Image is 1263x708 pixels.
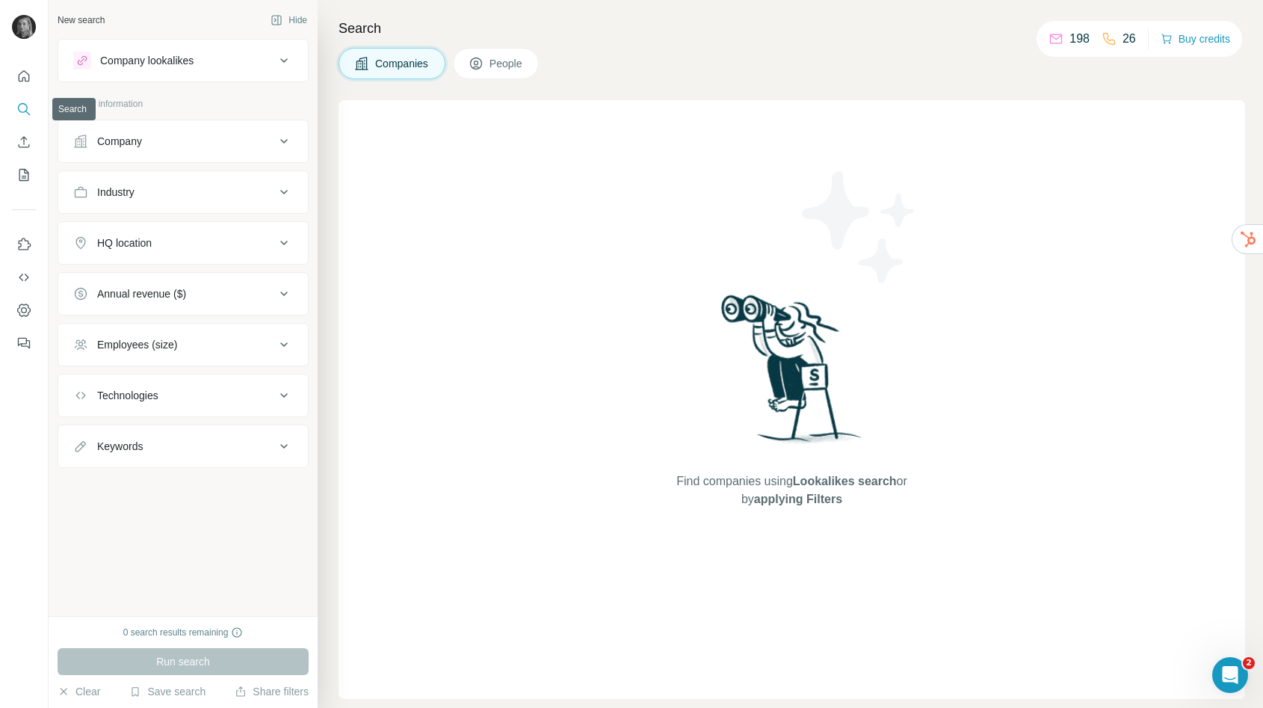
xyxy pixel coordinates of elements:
button: Dashboard [12,297,36,324]
div: 0 search results remaining [123,626,244,639]
p: 26 [1123,30,1136,48]
div: Keywords [97,439,143,454]
img: Surfe Illustration - Woman searching with binoculars [714,291,870,458]
span: 2 [1243,657,1255,669]
div: Company lookalikes [100,53,194,68]
span: Lookalikes search [793,475,897,487]
span: Find companies using or by [672,472,911,508]
button: Save search [129,684,206,699]
button: Keywords [58,428,308,464]
span: applying Filters [754,493,842,505]
span: People [490,56,524,71]
button: Search [12,96,36,123]
div: New search [58,13,105,27]
button: HQ location [58,225,308,261]
button: Company lookalikes [58,43,308,79]
div: Employees (size) [97,337,177,352]
button: Company [58,123,308,159]
button: Hide [260,9,318,31]
div: Annual revenue ($) [97,286,186,301]
button: Use Surfe on LinkedIn [12,231,36,258]
p: 198 [1069,30,1090,48]
button: Industry [58,174,308,210]
div: Company [97,134,142,149]
h4: Search [339,18,1245,39]
img: Avatar [12,15,36,39]
button: Buy credits [1161,28,1230,49]
button: Enrich CSV [12,129,36,156]
button: My lists [12,161,36,188]
div: Technologies [97,388,158,403]
p: Company information [58,97,309,111]
div: Industry [97,185,135,200]
img: Surfe Illustration - Stars [792,160,927,295]
button: Feedback [12,330,36,357]
button: Share filters [235,684,309,699]
button: Employees (size) [58,327,308,363]
button: Quick start [12,63,36,90]
button: Use Surfe API [12,264,36,291]
iframe: Intercom live chat [1212,657,1248,693]
button: Clear [58,684,100,699]
span: Companies [375,56,430,71]
button: Annual revenue ($) [58,276,308,312]
button: Technologies [58,378,308,413]
div: HQ location [97,236,152,250]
